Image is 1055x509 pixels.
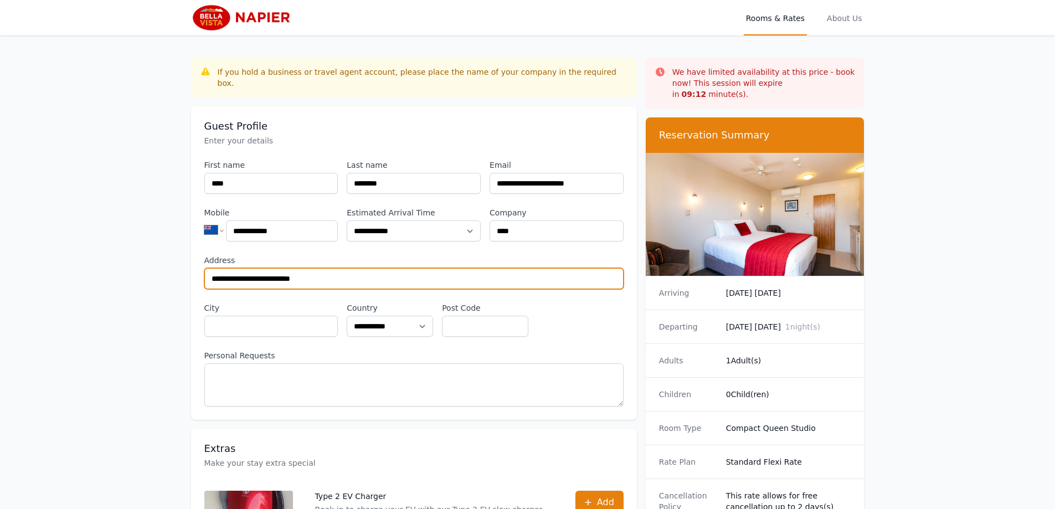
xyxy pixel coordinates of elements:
[659,355,717,366] dt: Adults
[442,302,528,313] label: Post Code
[659,423,717,434] dt: Room Type
[659,321,717,332] dt: Departing
[347,302,433,313] label: Country
[597,496,614,509] span: Add
[726,321,851,332] dd: [DATE] [DATE]
[726,423,851,434] dd: Compact Queen Studio
[682,90,707,99] strong: 09 : 12
[646,153,864,276] img: Compact Queen Studio
[659,128,851,142] h3: Reservation Summary
[726,287,851,299] dd: [DATE] [DATE]
[659,389,717,400] dt: Children
[204,457,624,469] p: Make your stay extra special
[204,207,338,218] label: Mobile
[191,4,297,31] img: Bella Vista Napier
[204,120,624,133] h3: Guest Profile
[490,207,624,218] label: Company
[204,442,624,455] h3: Extras
[672,66,856,100] p: We have limited availability at this price - book now! This session will expire in minute(s).
[726,456,851,467] dd: Standard Flexi Rate
[785,322,820,331] span: 1 night(s)
[726,355,851,366] dd: 1 Adult(s)
[204,135,624,146] p: Enter your details
[726,389,851,400] dd: 0 Child(ren)
[204,160,338,171] label: First name
[204,350,624,361] label: Personal Requests
[218,66,628,89] div: If you hold a business or travel agent account, please place the name of your company in the requ...
[204,255,624,266] label: Address
[659,456,717,467] dt: Rate Plan
[490,160,624,171] label: Email
[347,160,481,171] label: Last name
[204,302,338,313] label: City
[659,287,717,299] dt: Arriving
[315,491,553,502] p: Type 2 EV Charger
[347,207,481,218] label: Estimated Arrival Time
